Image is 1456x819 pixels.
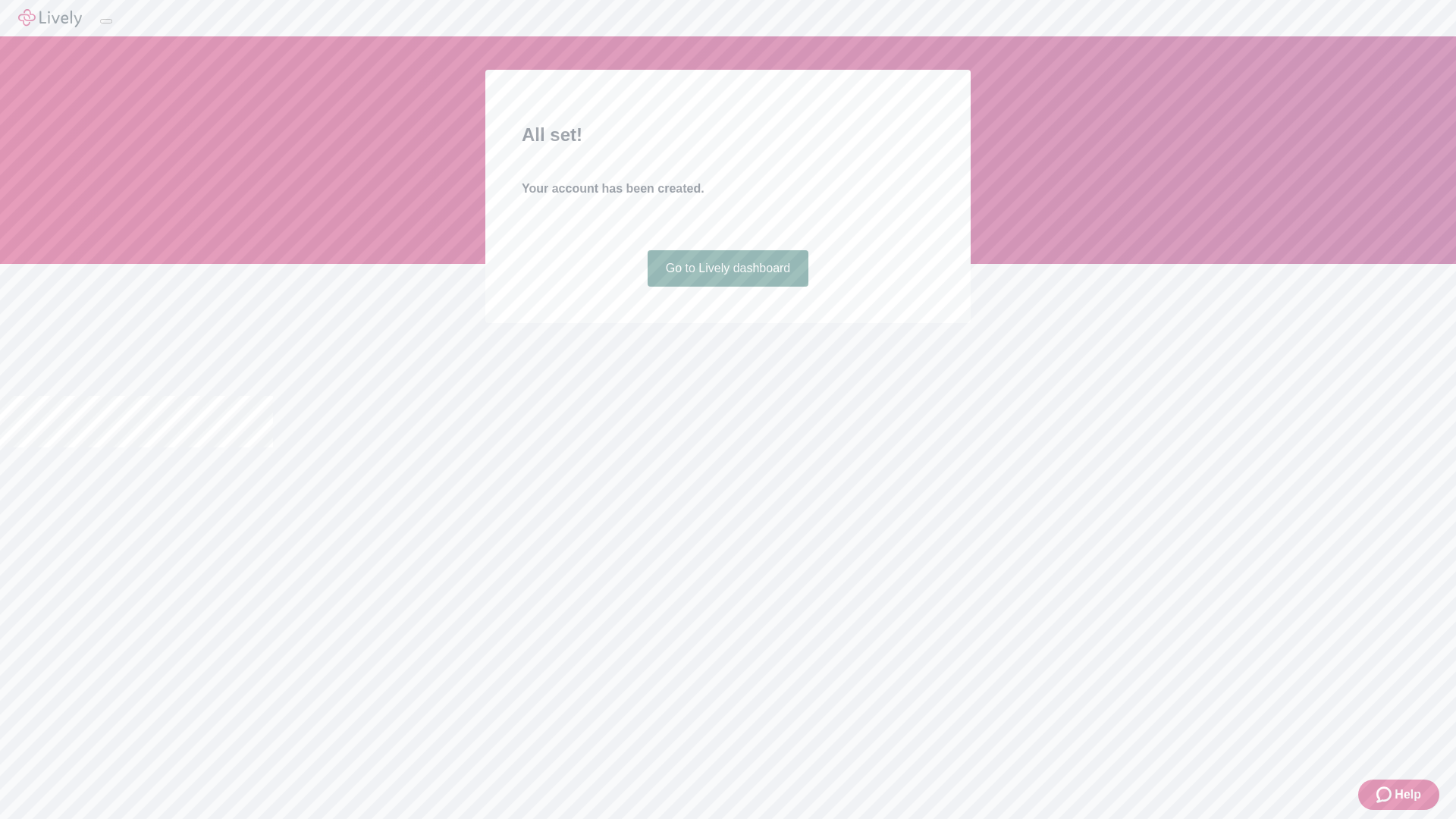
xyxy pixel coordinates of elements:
[1395,786,1421,804] span: Help
[648,250,809,287] a: Go to Lively dashboard
[522,121,934,149] h2: All set!
[18,9,82,27] img: Lively
[1358,780,1439,810] button: Zendesk support iconHelp
[1376,786,1395,804] svg: Zendesk support icon
[100,19,112,24] button: Log out
[522,180,934,198] h4: Your account has been created.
